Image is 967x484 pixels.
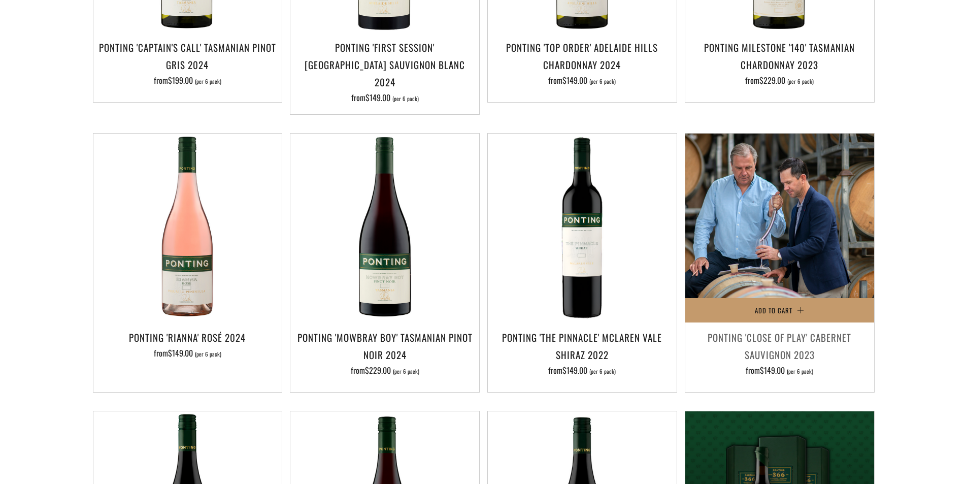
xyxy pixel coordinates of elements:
h3: Ponting 'Close of Play' Cabernet Sauvignon 2023 [690,329,869,363]
a: Ponting 'The Pinnacle' McLaren Vale Shiraz 2022 from$149.00 (per 6 pack) [488,329,677,379]
a: Ponting 'First Session' [GEOGRAPHIC_DATA] Sauvignon Blanc 2024 from$149.00 (per 6 pack) [290,39,479,102]
a: Ponting 'Close of Play' Cabernet Sauvignon 2023 from$149.00 (per 6 pack) [685,329,874,379]
a: Ponting Milestone '140' Tasmanian Chardonnay 2023 from$229.00 (per 6 pack) [685,39,874,89]
span: $229.00 [365,364,391,376]
a: Ponting 'Mowbray Boy' Tasmanian Pinot Noir 2024 from$229.00 (per 6 pack) [290,329,479,379]
span: (per 6 pack) [589,79,616,84]
a: Ponting 'Top Order' Adelaide Hills Chardonnay 2024 from$149.00 (per 6 pack) [488,39,677,89]
span: $149.00 [168,347,193,359]
span: (per 6 pack) [195,351,221,357]
span: $149.00 [562,74,587,86]
a: Ponting 'Rianna' Rosé 2024 from$149.00 (per 6 pack) [93,329,282,379]
span: from [745,74,814,86]
button: Add to Cart [685,298,874,322]
h3: Ponting 'The Pinnacle' McLaren Vale Shiraz 2022 [493,329,672,363]
span: from [154,74,221,86]
span: $149.00 [365,91,390,104]
span: from [154,347,221,359]
span: from [746,364,813,376]
span: $199.00 [168,74,193,86]
h3: Ponting 'Rianna' Rosé 2024 [98,329,277,346]
span: (per 6 pack) [787,79,814,84]
h3: Ponting 'Captain's Call' Tasmanian Pinot Gris 2024 [98,39,277,73]
h3: Ponting 'Mowbray Boy' Tasmanian Pinot Noir 2024 [295,329,474,363]
span: from [548,74,616,86]
h3: Ponting 'Top Order' Adelaide Hills Chardonnay 2024 [493,39,672,73]
span: from [351,91,419,104]
span: (per 6 pack) [589,369,616,374]
span: from [351,364,419,376]
span: (per 6 pack) [393,369,419,374]
h3: Ponting 'First Session' [GEOGRAPHIC_DATA] Sauvignon Blanc 2024 [295,39,474,91]
span: (per 6 pack) [787,369,813,374]
span: Add to Cart [755,305,792,315]
span: (per 6 pack) [392,96,419,102]
span: from [548,364,616,376]
a: Ponting 'Captain's Call' Tasmanian Pinot Gris 2024 from$199.00 (per 6 pack) [93,39,282,89]
h3: Ponting Milestone '140' Tasmanian Chardonnay 2023 [690,39,869,73]
span: $149.00 [562,364,587,376]
span: $149.00 [760,364,785,376]
span: $229.00 [759,74,785,86]
span: (per 6 pack) [195,79,221,84]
